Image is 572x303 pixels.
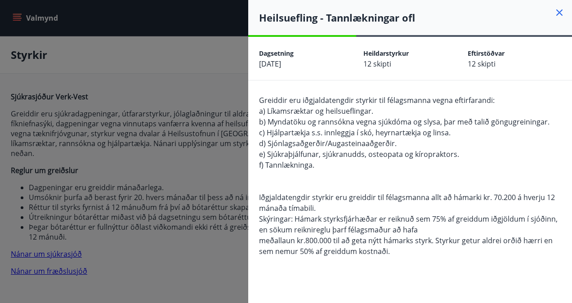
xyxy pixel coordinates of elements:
[259,192,555,213] span: Iðgjaldatengdir styrkir eru greiddir til félagsmanna allt að hámarki kr. 70.200 á hverju 12 mánað...
[259,117,550,127] span: b) Myndatöku og rannsókna vegna sjúkdóma og slysa, þar með talið göngugreiningar.
[259,95,495,105] span: Greiddir eru iðgjaldatengdir styrkir til félagsmanna vegna eftirfarandi:
[259,236,553,256] span: meðallaun kr.800.000 til að geta nýtt hámarks styrk. Styrkur getur aldrei orðið hærri en sem nemu...
[259,11,572,24] h4: Heilsuefling - Tannlækningar ofl
[259,59,281,69] span: [DATE]
[259,138,397,148] span: d) Sjónlagsaðgerðir/Augasteinaaðgerðir.
[259,106,373,116] span: a) Líkamsræktar og heilsueflingar.
[363,59,391,69] span: 12 skipti
[468,49,505,58] span: Eftirstöðvar
[259,149,459,159] span: e) Sjúkraþjálfunar, sjúkranudds, osteopata og kíropraktors.
[363,49,409,58] span: Heildarstyrkur
[259,49,294,58] span: Dagsetning
[259,214,558,235] span: Skýringar: Hámark styrksfjárhæðar er reiknuð sem 75% af greiddum iðgjöldum í sjóðinn, en sökum re...
[259,160,314,170] span: f) Tannlækninga.
[259,128,451,138] span: c) Hjálpartækja s.s. innleggja í skó, heyrnartækja og linsa.
[468,59,496,69] span: 12 skipti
